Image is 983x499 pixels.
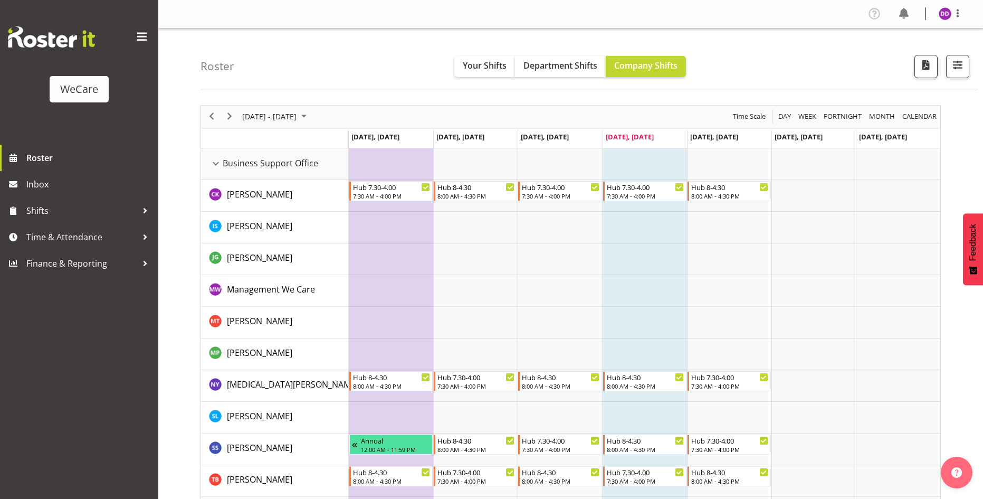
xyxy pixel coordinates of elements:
td: Savita Savita resource [201,434,349,465]
div: 7:30 AM - 4:00 PM [522,445,599,454]
div: September 22 - 28, 2025 [238,106,313,128]
a: [PERSON_NAME] [227,188,292,201]
span: [PERSON_NAME] [227,252,292,263]
div: Hub 8-4.30 [691,467,768,477]
div: 8:00 AM - 4:30 PM [607,382,684,390]
div: Savita Savita"s event - Annual Begin From Friday, September 19, 2025 at 12:00:00 AM GMT+12:00 End... [349,435,433,455]
div: Hub 8-4.30 [522,372,599,382]
button: Timeline Day [777,110,793,123]
div: Chloe Kim"s event - Hub 8-4.30 Begin From Tuesday, September 23, 2025 at 8:00:00 AM GMT+12:00 End... [434,181,517,201]
span: Shifts [26,203,137,219]
td: Isabel Simcox resource [201,212,349,243]
button: Fortnight [822,110,864,123]
div: Hub 8-4.30 [437,435,514,446]
span: [DATE], [DATE] [521,132,569,142]
button: Next [223,110,237,123]
span: [PERSON_NAME] [227,315,292,327]
button: Department Shifts [515,56,606,77]
td: Chloe Kim resource [201,180,349,212]
div: 8:00 AM - 4:30 PM [437,192,514,200]
div: 7:30 AM - 4:00 PM [437,477,514,485]
div: Hub 7.30-4.00 [607,182,684,192]
span: [DATE] - [DATE] [241,110,298,123]
img: help-xxl-2.png [951,467,962,478]
button: Previous [205,110,219,123]
div: 8:00 AM - 4:30 PM [607,445,684,454]
span: [DATE], [DATE] [436,132,484,142]
a: [PERSON_NAME] [227,251,292,264]
div: Hub 8-4.30 [691,182,768,192]
a: [PERSON_NAME] [227,346,292,359]
div: Chloe Kim"s event - Hub 7.30-4.00 Begin From Monday, September 22, 2025 at 7:30:00 AM GMT+12:00 E... [349,181,433,201]
span: [DATE], [DATE] [859,132,907,142]
td: Janine Grundler resource [201,243,349,275]
button: Your Shifts [454,56,515,77]
div: WeCare [60,81,98,97]
div: 7:30 AM - 4:00 PM [437,382,514,390]
div: 8:00 AM - 4:30 PM [691,192,768,200]
span: Roster [26,150,153,166]
span: Month [868,110,896,123]
button: Download a PDF of the roster according to the set date range. [914,55,938,78]
span: Department Shifts [523,60,597,71]
td: Management We Care resource [201,275,349,307]
button: Time Scale [731,110,768,123]
span: [PERSON_NAME] [227,220,292,232]
img: Rosterit website logo [8,26,95,48]
div: Hub 8-4.30 [353,372,430,382]
span: [PERSON_NAME] [227,442,292,454]
div: Hub 7.30-4.00 [353,182,430,192]
span: Company Shifts [614,60,677,71]
td: Millie Pumphrey resource [201,338,349,370]
button: Company Shifts [606,56,686,77]
div: Annual [361,435,430,446]
td: Nikita Yates resource [201,370,349,402]
div: Savita Savita"s event - Hub 7.30-4.00 Begin From Friday, September 26, 2025 at 7:30:00 AM GMT+12:... [688,435,771,455]
span: [DATE], [DATE] [606,132,654,142]
div: 7:30 AM - 4:00 PM [607,477,684,485]
span: [DATE], [DATE] [351,132,399,142]
div: Nikita Yates"s event - Hub 7.30-4.00 Begin From Tuesday, September 23, 2025 at 7:30:00 AM GMT+12:... [434,371,517,391]
span: Business Support Office [223,157,318,170]
div: Chloe Kim"s event - Hub 8-4.30 Begin From Friday, September 26, 2025 at 8:00:00 AM GMT+12:00 Ends... [688,181,771,201]
button: Filter Shifts [946,55,969,78]
div: previous period [203,106,221,128]
div: Savita Savita"s event - Hub 7.30-4.00 Begin From Wednesday, September 24, 2025 at 7:30:00 AM GMT+... [518,435,602,455]
span: Your Shifts [463,60,507,71]
div: 8:00 AM - 4:30 PM [437,445,514,454]
a: [PERSON_NAME] [227,315,292,327]
div: Chloe Kim"s event - Hub 7.30-4.00 Begin From Thursday, September 25, 2025 at 7:30:00 AM GMT+12:00... [603,181,686,201]
button: Timeline Month [867,110,897,123]
a: Management We Care [227,283,315,296]
td: Tyla Boyd resource [201,465,349,497]
span: [PERSON_NAME] [227,347,292,359]
button: September 2025 [241,110,311,123]
div: Hub 7.30-4.00 [607,467,684,477]
span: Feedback [968,224,978,261]
a: [MEDICAL_DATA][PERSON_NAME] [227,378,358,391]
div: Nikita Yates"s event - Hub 8-4.30 Begin From Wednesday, September 24, 2025 at 8:00:00 AM GMT+12:0... [518,371,602,391]
div: Hub 8-4.30 [353,467,430,477]
button: Timeline Week [797,110,818,123]
div: 7:30 AM - 4:00 PM [353,192,430,200]
span: Day [777,110,792,123]
div: Nikita Yates"s event - Hub 8-4.30 Begin From Monday, September 22, 2025 at 8:00:00 AM GMT+12:00 E... [349,371,433,391]
div: Hub 8-4.30 [607,372,684,382]
div: 8:00 AM - 4:30 PM [353,477,430,485]
a: [PERSON_NAME] [227,410,292,422]
div: Hub 8-4.30 [437,182,514,192]
span: Fortnight [823,110,863,123]
div: Tyla Boyd"s event - Hub 8-4.30 Begin From Friday, September 26, 2025 at 8:00:00 AM GMT+12:00 Ends... [688,466,771,486]
a: [PERSON_NAME] [227,220,292,232]
span: [PERSON_NAME] [227,474,292,485]
div: 7:30 AM - 4:00 PM [522,192,599,200]
span: [DATE], [DATE] [690,132,738,142]
button: Feedback - Show survey [963,213,983,285]
div: 7:30 AM - 4:00 PM [691,445,768,454]
span: [PERSON_NAME] [227,410,292,422]
div: Hub 7.30-4.00 [691,372,768,382]
div: Nikita Yates"s event - Hub 8-4.30 Begin From Thursday, September 25, 2025 at 8:00:00 AM GMT+12:00... [603,371,686,391]
div: Hub 7.30-4.00 [691,435,768,446]
div: 12:00 AM - 11:59 PM [361,445,430,454]
div: Hub 8-4.30 [607,435,684,446]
